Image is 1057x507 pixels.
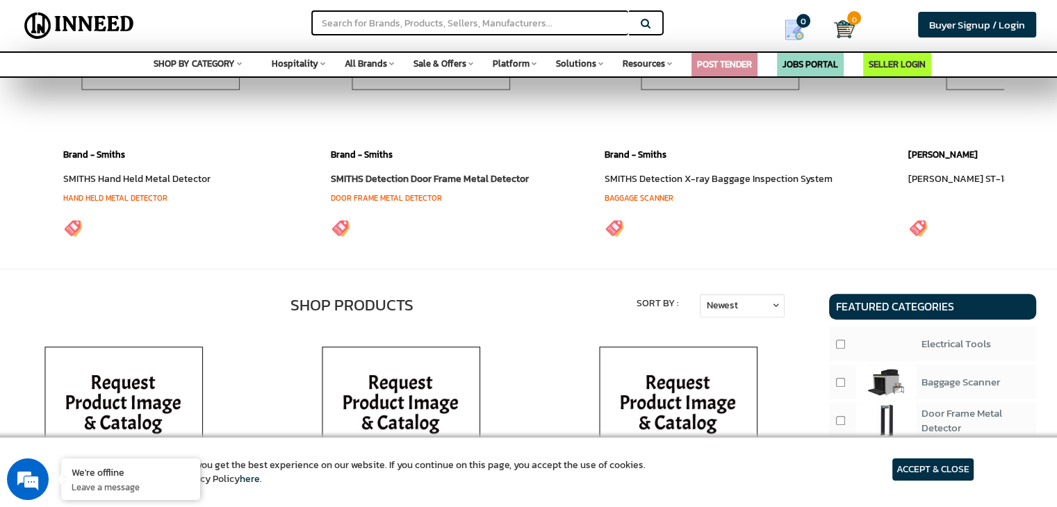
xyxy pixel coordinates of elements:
span: Sale & Offers [413,57,466,70]
span: Baggage Scanner [921,374,1000,390]
a: Door Frame Metal Detector [331,192,442,203]
article: ACCEPT & CLOSE [892,458,974,481]
img: Inneed.Market [19,8,140,43]
div: Leave a message [72,78,233,96]
p: Leave a message [72,481,190,493]
a: SMITHS Detection X-ray Baggage Inspection System [605,172,833,186]
h4: Featured Categories [829,294,1036,320]
a: POST TENDER [697,58,752,71]
textarea: Type your message and click 'Submit' [7,350,265,399]
img: inneed-price-tag.png [331,217,352,238]
input: Search for Brands, Products, Sellers, Manufacturers... [311,10,628,35]
span: Electrical Tools [921,335,991,351]
img: Cart [834,19,855,40]
a: SELLER LOGIN [869,58,926,71]
a: Brand - Smiths [605,148,666,161]
a: Buyer Signup / Login [918,12,1036,38]
img: logo_Zg8I0qSkbAqR2WFHt3p6CTuqpyXMFPubPcD2OT02zFN43Cy9FUNNG3NEPhM_Q1qe_.png [24,83,58,91]
span: Buyer Signup / Login [929,17,1025,33]
img: inneed-price-tag.png [605,217,625,238]
div: We're offline [72,465,190,479]
a: SMITHS Hand Held Metal Detector [63,172,211,186]
span: All Brands [345,57,387,70]
a: Brand - Smiths [63,148,125,161]
span: Door Frame Metal Detector [921,405,1002,435]
a: SMITHS Detection Door Frame Metal Detector [331,172,529,186]
a: here [240,472,260,486]
img: product [855,403,917,438]
img: inneed-price-tag.png [908,217,929,238]
a: [PERSON_NAME] [908,148,978,161]
img: Show My Quotes [784,19,805,40]
span: Solutions [556,57,596,70]
a: Cart 0 [834,14,844,44]
a: my Quotes 0 [765,14,834,46]
span: 0 [847,11,861,25]
img: inneed-price-tag.png [63,217,84,238]
article: We use cookies to ensure you get the best experience on our website. If you continue on this page... [83,458,646,486]
em: Submit [204,399,252,417]
span: Hospitality [272,57,318,70]
span: 0 [796,14,810,28]
em: Driven by SalesIQ [109,335,177,344]
label: Sort By : [637,297,679,310]
a: Baggage Scanner [605,192,673,203]
span: Resources [623,57,665,70]
a: JOBS PORTAL [782,58,838,71]
a: Hand Held Metal Detector [63,192,167,203]
div: Minimize live chat window [228,7,261,40]
span: SHOP BY CATEGORY [154,57,235,70]
img: salesiqlogo_leal7QplfZFryJ6FIlVepeu7OftD7mt8q6exU6-34PB8prfIgodN67KcxXM9Y7JQ_.png [96,335,106,344]
span: We are offline. Please leave us a message. [29,160,243,301]
span: Platform [493,57,530,70]
img: product [855,365,917,399]
a: Brand - Smiths [331,148,393,161]
label: Shop Products [290,294,413,317]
